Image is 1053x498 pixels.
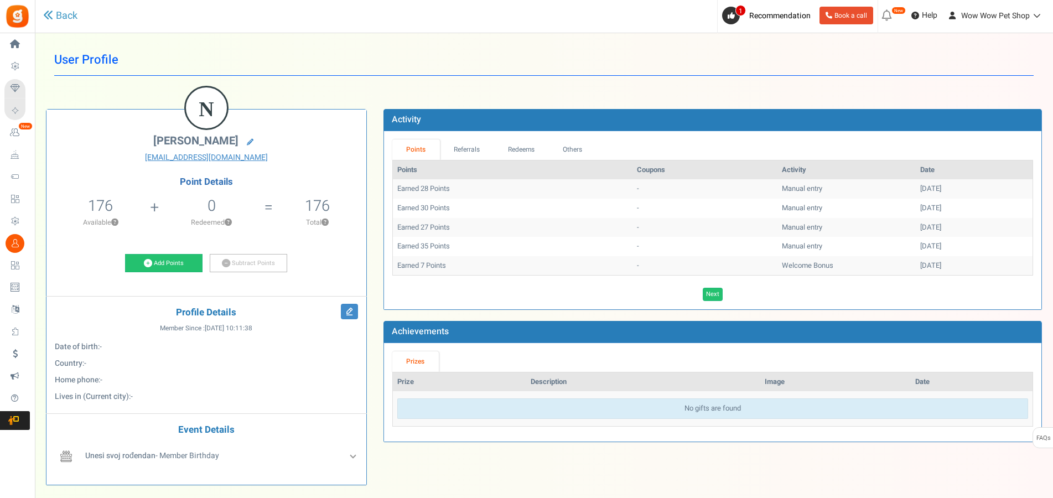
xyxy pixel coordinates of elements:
th: Date [911,372,1033,392]
p: Total [274,217,361,227]
em: New [891,7,906,14]
a: Prizes [392,351,439,372]
b: Achievements [392,325,449,338]
p: : [55,391,358,402]
h4: Event Details [55,425,358,435]
span: Manual entry [782,203,822,213]
a: Add Points [125,254,203,273]
a: Next [703,288,723,301]
p: : [55,375,358,386]
button: ? [111,219,118,226]
span: - [84,357,86,369]
i: Edit Profile [341,304,358,319]
td: Welcome Bonus [777,256,916,276]
div: [DATE] [920,222,1028,233]
em: New [18,122,33,130]
b: Country [55,357,82,369]
th: Prize [393,372,526,392]
td: Earned 30 Points [393,199,632,218]
td: Earned 7 Points [393,256,632,276]
a: Others [549,139,596,160]
p: : [55,358,358,369]
a: 1 Recommendation [722,7,815,24]
span: 176 [88,195,113,217]
span: Wow Wow Pet Shop [961,10,1030,22]
h5: 0 [208,198,216,214]
td: - [632,218,777,237]
a: Points [392,139,440,160]
figcaption: N [186,87,227,131]
h4: Point Details [46,177,366,187]
th: Image [760,372,911,392]
span: Recommendation [749,10,811,22]
td: Earned 28 Points [393,179,632,199]
td: - [632,179,777,199]
span: - [100,374,102,386]
span: 1 [735,5,746,16]
th: Activity [777,160,916,180]
th: Description [526,372,761,392]
div: [DATE] [920,184,1028,194]
span: - [131,391,133,402]
td: - [632,237,777,256]
h1: User Profile [54,44,1034,76]
p: : [55,341,358,352]
a: Referrals [440,139,494,160]
span: Help [919,10,937,21]
b: Home phone [55,374,98,386]
b: Lives in (Current city) [55,391,129,402]
a: Subtract Points [210,254,287,273]
th: Coupons [632,160,777,180]
span: Member Since : [160,324,252,333]
span: Manual entry [782,183,822,194]
b: Activity [392,113,421,126]
span: Manual entry [782,241,822,251]
a: New [4,123,30,142]
b: Date of birth [55,341,98,352]
button: ? [225,219,232,226]
h4: Profile Details [55,308,358,318]
td: Earned 35 Points [393,237,632,256]
b: Unesi svoj rođendan [85,450,155,461]
a: Redeems [494,139,549,160]
a: Help [907,7,942,24]
p: Available [52,217,149,227]
span: - Member Birthday [85,450,219,461]
p: Redeemed [160,217,263,227]
img: Gratisfaction [5,4,30,29]
div: [DATE] [920,241,1028,252]
td: - [632,199,777,218]
span: [DATE] 10:11:38 [205,324,252,333]
div: [DATE] [920,261,1028,271]
td: - [632,256,777,276]
td: Earned 27 Points [393,218,632,237]
span: [PERSON_NAME] [153,133,238,149]
h5: 176 [305,198,330,214]
a: [EMAIL_ADDRESS][DOMAIN_NAME] [55,152,358,163]
span: FAQs [1036,428,1051,449]
span: - [100,341,102,352]
div: No gifts are found [397,398,1028,419]
a: Book a call [819,7,873,24]
div: [DATE] [920,203,1028,214]
th: Date [916,160,1033,180]
span: Manual entry [782,222,822,232]
th: Points [393,160,632,180]
button: ? [321,219,329,226]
